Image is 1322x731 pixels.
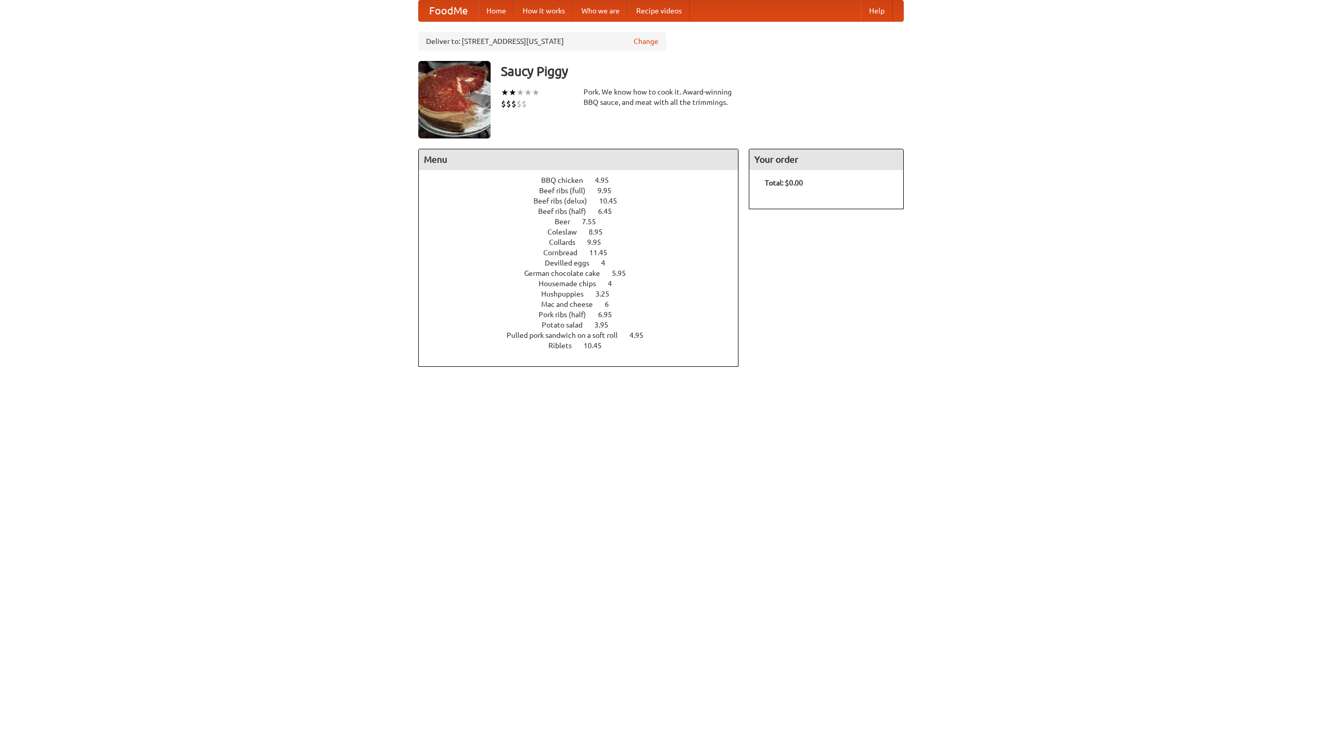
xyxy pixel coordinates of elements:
span: Beef ribs (half) [538,207,596,215]
a: Beef ribs (full) 9.95 [539,186,631,195]
span: 6 [605,300,619,308]
a: BBQ chicken 4.95 [541,176,628,184]
span: 11.45 [589,248,618,257]
span: 6.45 [598,207,622,215]
a: Beef ribs (half) 6.45 [538,207,631,215]
a: Cornbread 11.45 [543,248,626,257]
span: Housemade chips [539,279,606,288]
h3: Saucy Piggy [501,61,904,82]
li: ★ [501,87,509,98]
span: BBQ chicken [541,176,593,184]
a: Help [861,1,893,21]
span: 4 [601,259,616,267]
li: ★ [532,87,540,98]
li: $ [501,98,506,110]
a: Mac and cheese 6 [541,300,628,308]
a: Beer 7.55 [555,217,615,226]
span: Potato salad [542,321,593,329]
li: $ [516,98,522,110]
h4: Menu [419,149,738,170]
a: Coleslaw 8.95 [547,228,622,236]
span: Pulled pork sandwich on a soft roll [507,331,628,339]
li: ★ [524,87,532,98]
span: Beef ribs (delux) [533,197,597,205]
span: 3.25 [595,290,620,298]
a: Potato salad 3.95 [542,321,627,329]
span: 4.95 [629,331,654,339]
a: German chocolate cake 5.95 [524,269,645,277]
span: 9.95 [587,238,611,246]
a: Recipe videos [628,1,690,21]
img: angular.jpg [418,61,491,138]
span: 8.95 [589,228,613,236]
span: Cornbread [543,248,588,257]
a: Who we are [573,1,628,21]
li: $ [506,98,511,110]
span: German chocolate cake [524,269,610,277]
div: Pork. We know how to cook it. Award-winning BBQ sauce, and meat with all the trimmings. [584,87,738,107]
span: Mac and cheese [541,300,603,308]
span: 6.95 [598,310,622,319]
a: FoodMe [419,1,478,21]
span: 5.95 [612,269,636,277]
span: 4.95 [595,176,619,184]
li: ★ [516,87,524,98]
li: ★ [509,87,516,98]
span: Devilled eggs [545,259,600,267]
a: Home [478,1,514,21]
span: 10.45 [584,341,612,350]
a: Beef ribs (delux) 10.45 [533,197,636,205]
a: Pulled pork sandwich on a soft roll 4.95 [507,331,663,339]
h4: Your order [749,149,903,170]
span: 9.95 [597,186,622,195]
span: 10.45 [599,197,627,205]
a: How it works [514,1,573,21]
a: Devilled eggs 4 [545,259,624,267]
b: Total: $0.00 [765,179,803,187]
div: Deliver to: [STREET_ADDRESS][US_STATE] [418,32,666,51]
span: Beer [555,217,580,226]
span: 3.95 [594,321,619,329]
a: Pork ribs (half) 6.95 [539,310,631,319]
li: $ [522,98,527,110]
span: Coleslaw [547,228,587,236]
a: Hushpuppies 3.25 [541,290,628,298]
span: Collards [549,238,586,246]
li: $ [511,98,516,110]
span: Beef ribs (full) [539,186,596,195]
a: Riblets 10.45 [548,341,621,350]
span: Hushpuppies [541,290,594,298]
span: 7.55 [582,217,606,226]
a: Housemade chips 4 [539,279,631,288]
span: 4 [608,279,622,288]
span: Pork ribs (half) [539,310,596,319]
a: Change [634,36,658,46]
span: Riblets [548,341,582,350]
a: Collards 9.95 [549,238,620,246]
